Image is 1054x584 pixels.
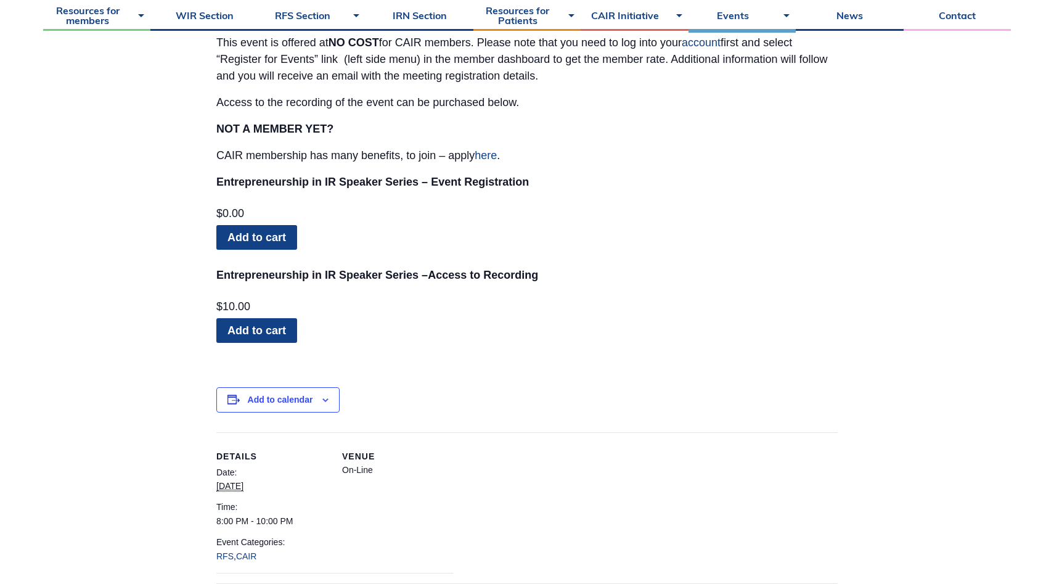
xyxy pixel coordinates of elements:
[216,147,838,164] p: CAIR membership has many benefits, to join – apply .
[216,123,333,135] strong: NOT A MEMBER YET?
[342,452,453,461] h2: Venue
[682,36,721,49] a: account
[216,35,838,84] p: This event is offered at for CAIR members. Please note that you need to log into your first and s...
[216,207,244,220] bdi: 0.00
[475,149,497,162] a: here
[216,269,428,281] b: Entrepreneurship in IR Speaker Series –
[216,300,223,313] span: $
[216,552,327,561] dd: ,
[216,481,243,491] abbr: 2025-01-08
[216,318,297,343] a: Add to cart: “Entrepreneurship in IR Speaker Series - Access to Recording”
[216,300,250,313] bdi: 10.00
[428,269,538,281] strong: Access to Recording
[329,36,379,49] strong: NO COST
[216,466,327,480] dt: Date:
[216,225,297,250] a: Add to cart: “Entrepreneurship in IR Speaker Series”
[248,395,313,405] button: View links to add events to your calendar
[342,466,453,474] dd: On-Line
[216,500,327,514] dt: Time:
[216,207,223,220] span: $
[216,94,838,111] p: Access to the recording of the event can be purchased below.
[216,452,327,461] h2: Details
[216,517,327,525] div: 2025-01-08
[216,535,327,549] dt: Event Categories:
[216,551,234,561] a: RFS
[236,551,256,561] a: CAIR
[216,176,529,188] b: Entrepreneurship in IR Speaker Series – Event Registration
